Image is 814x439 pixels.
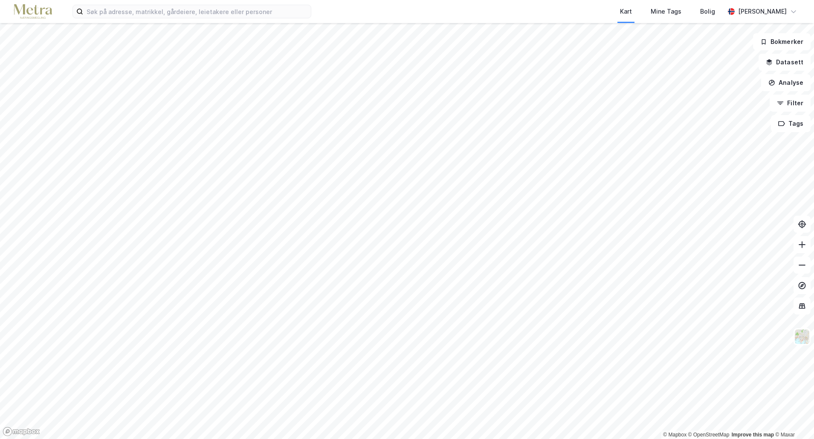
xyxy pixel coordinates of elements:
[651,6,681,17] div: Mine Tags
[688,432,730,438] a: OpenStreetMap
[759,54,811,71] button: Datasett
[83,5,311,18] input: Søk på adresse, matrikkel, gårdeiere, leietakere eller personer
[3,427,40,436] a: Mapbox homepage
[771,398,814,439] div: Kontrollprogram for chat
[738,6,787,17] div: [PERSON_NAME]
[753,33,811,50] button: Bokmerker
[771,115,811,132] button: Tags
[620,6,632,17] div: Kart
[663,432,687,438] a: Mapbox
[14,4,52,19] img: metra-logo.256734c3b2bbffee19d4.png
[770,95,811,112] button: Filter
[794,329,810,345] img: Z
[761,74,811,91] button: Analyse
[700,6,715,17] div: Bolig
[732,432,774,438] a: Improve this map
[771,398,814,439] iframe: Chat Widget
